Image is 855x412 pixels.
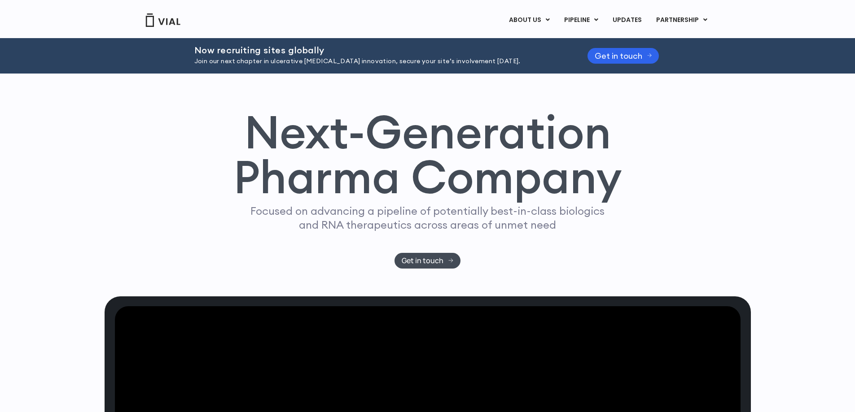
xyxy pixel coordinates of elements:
[605,13,649,28] a: UPDATES
[145,13,181,27] img: Vial Logo
[194,56,565,66] p: Join our next chapter in ulcerative [MEDICAL_DATA] innovation, secure your site’s involvement [DA...
[588,48,659,64] a: Get in touch
[395,253,460,269] a: Get in touch
[247,204,609,232] p: Focused on advancing a pipeline of potentially best-in-class biologics and RNA therapeutics acros...
[595,52,642,59] span: Get in touch
[649,13,715,28] a: PARTNERSHIPMenu Toggle
[233,109,622,200] h1: Next-Generation Pharma Company
[402,257,443,264] span: Get in touch
[502,13,557,28] a: ABOUT USMenu Toggle
[194,45,565,55] h2: Now recruiting sites globally
[557,13,605,28] a: PIPELINEMenu Toggle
